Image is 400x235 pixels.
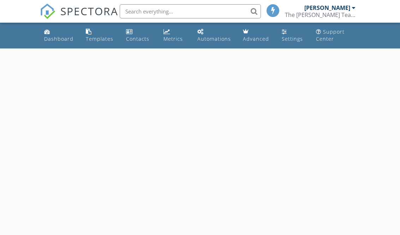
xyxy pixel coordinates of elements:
[126,35,149,42] div: Contacts
[60,4,118,18] span: SPECTORA
[83,25,118,46] a: Templates
[243,35,269,42] div: Advanced
[195,25,234,46] a: Automations (Basic)
[86,35,113,42] div: Templates
[282,35,303,42] div: Settings
[40,10,118,24] a: SPECTORA
[41,25,77,46] a: Dashboard
[163,35,183,42] div: Metrics
[161,25,189,46] a: Metrics
[304,4,350,11] div: [PERSON_NAME]
[120,4,261,18] input: Search everything...
[279,25,308,46] a: Settings
[123,25,155,46] a: Contacts
[313,25,359,46] a: Support Center
[240,25,273,46] a: Advanced
[197,35,231,42] div: Automations
[40,4,55,19] img: The Best Home Inspection Software - Spectora
[316,28,345,42] div: Support Center
[285,11,356,18] div: The Chad Borah Team - Pillar to Post
[44,35,73,42] div: Dashboard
